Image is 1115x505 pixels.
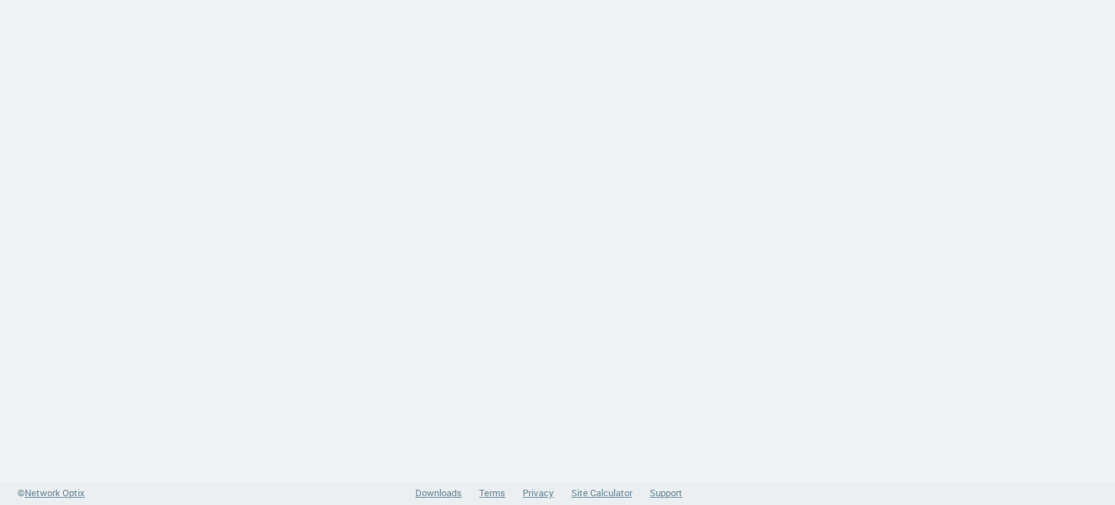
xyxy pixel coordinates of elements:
a: ©Network Optix [17,486,85,501]
a: Privacy [523,486,554,499]
a: Support [650,486,682,499]
a: Downloads [415,486,462,499]
a: Site Calculator [571,486,632,499]
span: Network Optix [25,486,85,499]
a: Terms [479,486,505,499]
